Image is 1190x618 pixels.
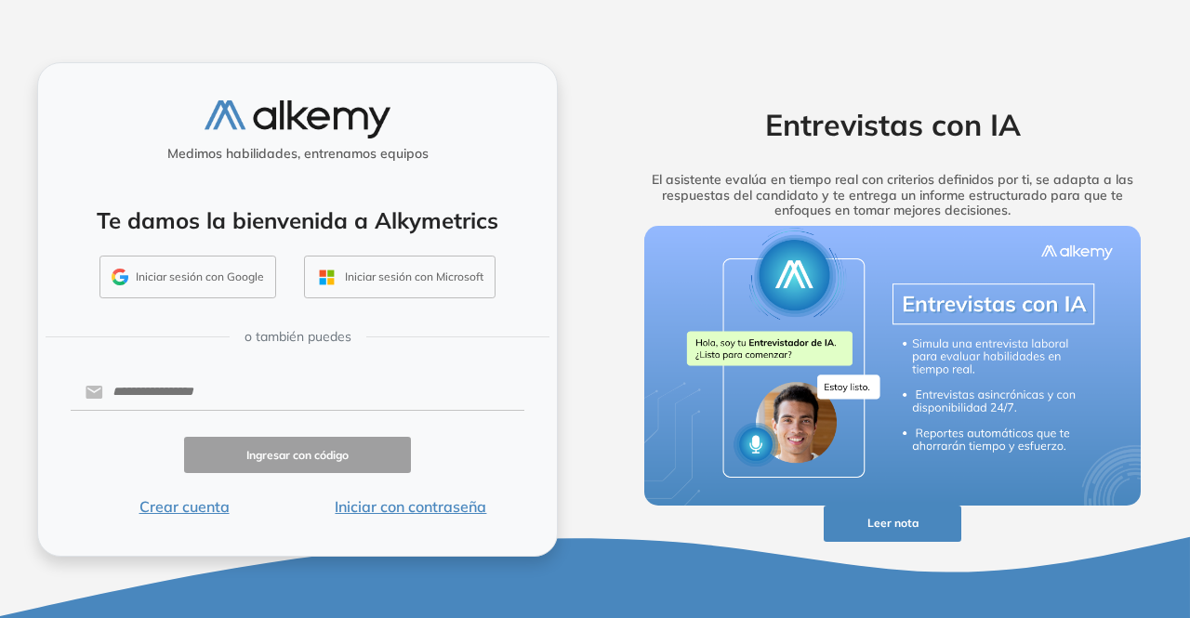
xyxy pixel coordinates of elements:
[297,495,524,518] button: Iniciar con contraseña
[824,506,962,542] button: Leer nota
[99,256,276,298] button: Iniciar sesión con Google
[304,256,496,298] button: Iniciar sesión con Microsoft
[616,172,1169,218] h5: El asistente evalúa en tiempo real con criterios definidos por ti, se adapta a las respuestas del...
[316,267,337,288] img: OUTLOOK_ICON
[112,269,128,285] img: GMAIL_ICON
[46,146,549,162] h5: Medimos habilidades, entrenamos equipos
[205,100,390,138] img: logo-alkemy
[71,495,297,518] button: Crear cuenta
[644,226,1142,506] img: img-more-info
[184,437,411,473] button: Ingresar con código
[245,327,351,347] span: o también puedes
[62,207,533,234] h4: Te damos la bienvenida a Alkymetrics
[616,107,1169,142] h2: Entrevistas con IA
